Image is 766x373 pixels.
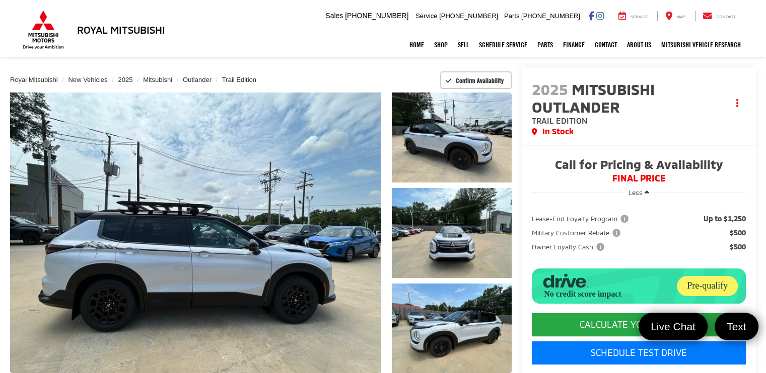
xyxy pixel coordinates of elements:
[532,313,746,336] : CALCULATE YOUR PAYMENT
[521,12,580,20] span: [PHONE_NUMBER]
[589,12,594,20] a: Facebook: Click to visit our Facebook page
[676,15,685,19] span: Map
[21,10,66,49] img: Mitsubishi
[10,92,381,373] a: Expand Photo 0
[532,32,558,57] a: Parts: Opens in a new tab
[68,76,108,83] a: New Vehicles
[590,32,622,57] a: Contact
[639,313,708,340] a: Live Chat
[392,92,512,182] a: Expand Photo 1
[183,76,212,83] a: Outlander
[439,12,498,20] span: [PHONE_NUMBER]
[504,12,519,20] span: Parts
[532,242,608,252] button: Owner Loyalty Cash
[456,76,504,84] span: Confirm Availability
[730,228,746,238] span: $500
[345,12,408,20] span: [PHONE_NUMBER]
[716,15,735,19] span: Contact
[10,76,58,83] a: Royal Mitsubishi
[728,95,746,112] button: Actions
[532,80,568,98] span: 2025
[631,15,648,19] span: Service
[532,173,746,183] span: FINAL PRICE
[532,228,624,238] button: Military Customer Rebate
[325,12,343,20] span: Sales
[532,214,631,224] span: Lease-End Loyalty Program
[715,313,758,340] a: Text
[736,99,738,107] span: dropdown dots
[77,24,165,35] h3: Royal Mitsubishi
[415,12,437,20] span: Service
[390,91,513,183] img: 2025 Mitsubishi Outlander Trail Edition
[532,80,655,116] span: Mitsubishi Outlander
[558,32,590,57] a: Finance
[453,32,474,57] a: Sell
[695,11,743,21] a: Contact
[429,32,453,57] a: Shop
[440,71,512,89] button: Confirm Availability
[404,32,429,57] a: Home
[532,242,606,252] span: Owner Loyalty Cash
[656,32,746,57] a: Mitsubishi Vehicle Research
[390,187,513,279] img: 2025 Mitsubishi Outlander Trail Edition
[532,116,587,125] span: Trail Edition
[392,188,512,278] a: Expand Photo 2
[542,126,574,137] span: In Stock
[118,76,132,83] a: 2025
[657,11,692,21] a: Map
[611,11,656,21] a: Service
[629,189,643,197] span: Less
[646,320,701,333] span: Live Chat
[222,76,256,83] a: Trail Edition
[143,76,172,83] a: Mitsubishi
[704,214,746,224] span: Up to $1,250
[596,12,604,20] a: Instagram: Click to visit our Instagram page
[532,228,622,238] span: Military Customer Rebate
[532,214,632,224] button: Lease-End Loyalty Program
[532,341,746,364] a: Schedule Test Drive
[622,32,656,57] a: About Us
[623,183,654,202] button: Less
[722,320,751,333] span: Text
[532,158,746,173] span: Call for Pricing & Availability
[730,242,746,252] span: $500
[474,32,532,57] a: Schedule Service: Opens in a new tab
